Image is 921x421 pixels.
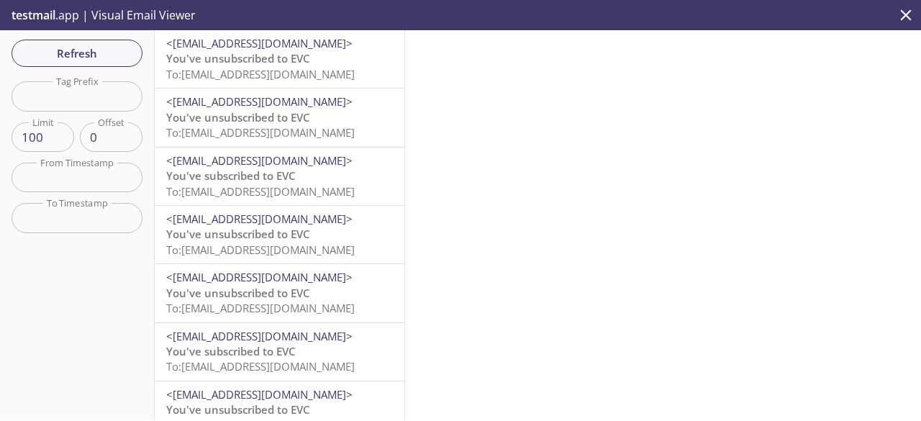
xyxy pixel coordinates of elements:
span: You've unsubscribed to EVC [166,286,310,300]
span: You've subscribed to EVC [166,344,296,358]
span: Refresh [23,44,131,63]
span: To: [EMAIL_ADDRESS][DOMAIN_NAME] [166,301,355,315]
span: testmail [12,7,55,23]
div: <[EMAIL_ADDRESS][DOMAIN_NAME]>You've unsubscribed to EVCTo:[EMAIL_ADDRESS][DOMAIN_NAME] [155,30,404,88]
span: To: [EMAIL_ADDRESS][DOMAIN_NAME] [166,243,355,257]
span: To: [EMAIL_ADDRESS][DOMAIN_NAME] [166,67,355,81]
span: <[EMAIL_ADDRESS][DOMAIN_NAME]> [166,329,353,343]
span: <[EMAIL_ADDRESS][DOMAIN_NAME]> [166,94,353,109]
span: <[EMAIL_ADDRESS][DOMAIN_NAME]> [166,387,353,402]
div: <[EMAIL_ADDRESS][DOMAIN_NAME]>You've unsubscribed to EVCTo:[EMAIL_ADDRESS][DOMAIN_NAME] [155,89,404,146]
span: To: [EMAIL_ADDRESS][DOMAIN_NAME] [166,184,355,199]
div: <[EMAIL_ADDRESS][DOMAIN_NAME]>You've subscribed to EVCTo:[EMAIL_ADDRESS][DOMAIN_NAME] [155,148,404,205]
button: Refresh [12,40,142,67]
div: <[EMAIL_ADDRESS][DOMAIN_NAME]>You've unsubscribed to EVCTo:[EMAIL_ADDRESS][DOMAIN_NAME] [155,206,404,263]
span: You've unsubscribed to EVC [166,227,310,241]
div: <[EMAIL_ADDRESS][DOMAIN_NAME]>You've unsubscribed to EVCTo:[EMAIL_ADDRESS][DOMAIN_NAME] [155,264,404,322]
span: <[EMAIL_ADDRESS][DOMAIN_NAME]> [166,36,353,50]
span: You've unsubscribed to EVC [166,110,310,125]
span: To: [EMAIL_ADDRESS][DOMAIN_NAME] [166,359,355,374]
span: <[EMAIL_ADDRESS][DOMAIN_NAME]> [166,153,353,168]
span: <[EMAIL_ADDRESS][DOMAIN_NAME]> [166,212,353,226]
div: <[EMAIL_ADDRESS][DOMAIN_NAME]>You've subscribed to EVCTo:[EMAIL_ADDRESS][DOMAIN_NAME] [155,323,404,381]
span: You've unsubscribed to EVC [166,402,310,417]
span: <[EMAIL_ADDRESS][DOMAIN_NAME]> [166,270,353,284]
span: You've unsubscribed to EVC [166,51,310,65]
span: To: [EMAIL_ADDRESS][DOMAIN_NAME] [166,125,355,140]
span: You've subscribed to EVC [166,168,296,183]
